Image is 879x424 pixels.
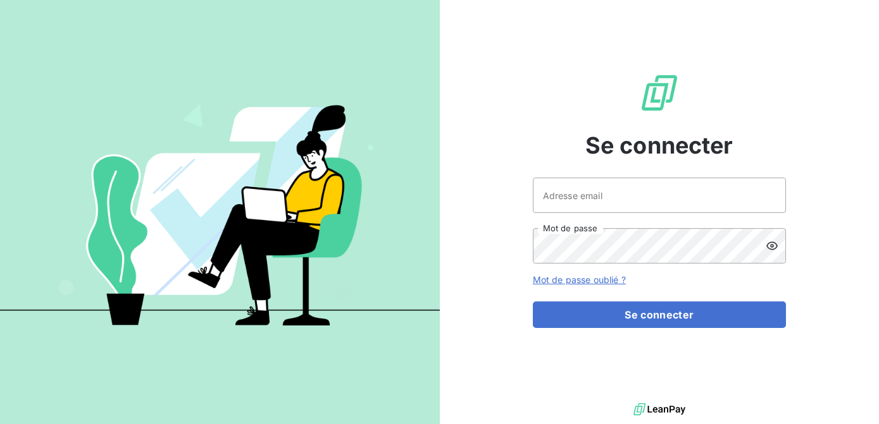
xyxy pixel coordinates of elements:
img: Logo LeanPay [639,73,680,113]
input: placeholder [533,178,786,213]
a: Mot de passe oublié ? [533,274,626,285]
button: Se connecter [533,301,786,328]
span: Se connecter [585,128,733,162]
img: logo [633,400,685,419]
